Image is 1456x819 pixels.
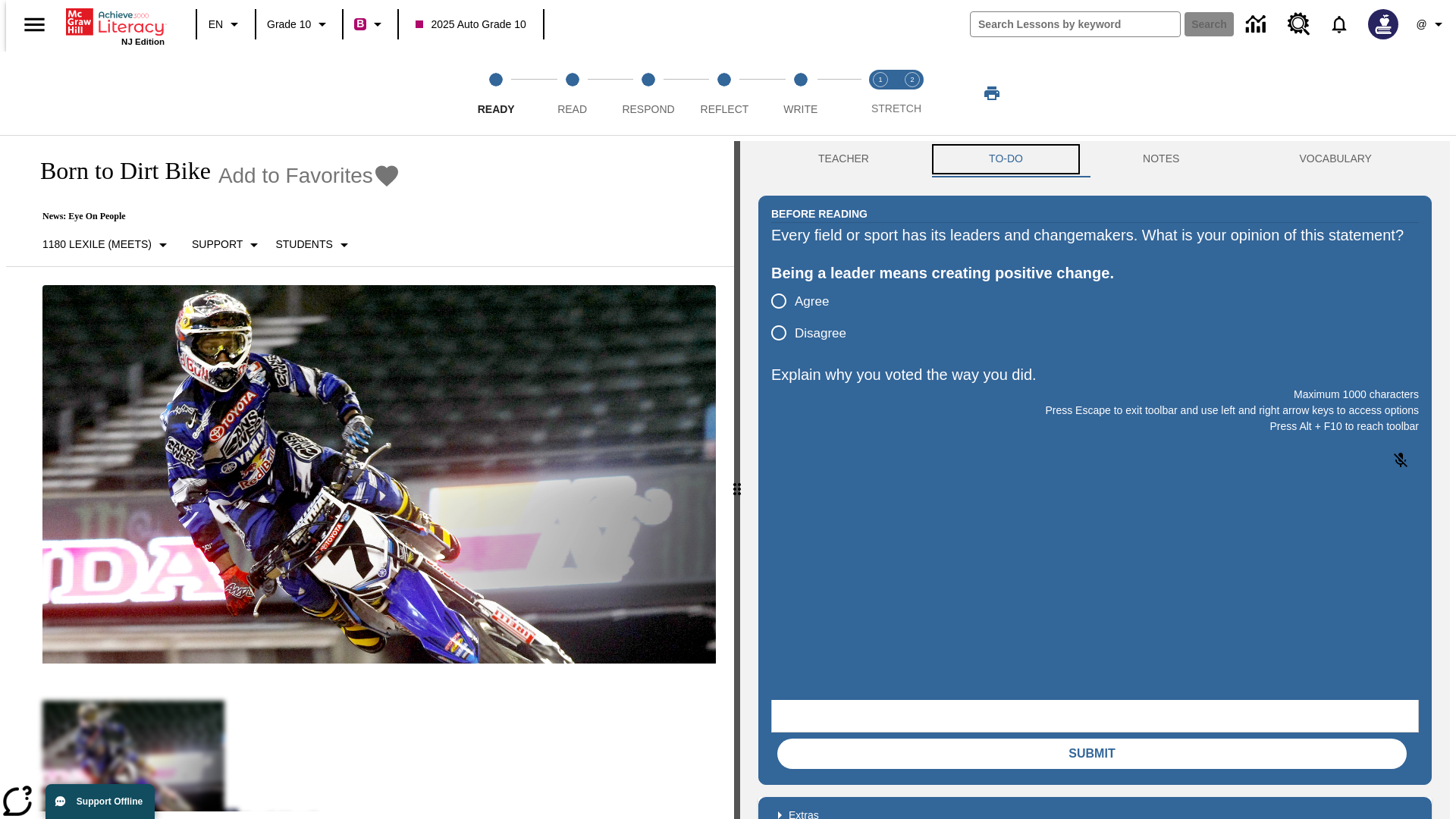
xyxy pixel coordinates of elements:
span: Write [783,103,817,115]
button: Add to Favorites - Born to Dirt Bike [218,162,400,189]
button: Ready step 1 of 5 [452,52,540,135]
button: Select a new avatar [1359,5,1407,44]
button: VOCABULARY [1239,141,1432,177]
div: Being a leader means creating positive change. [771,261,1419,285]
button: Teacher [758,141,929,177]
button: Respond step 3 of 5 [604,52,692,135]
span: B [356,14,364,33]
div: poll [771,285,858,349]
p: Students [275,237,332,253]
text: 1 [878,76,882,83]
span: Support Offline [77,796,143,807]
button: Click to activate and allow voice recognition [1382,442,1419,479]
p: 1180 Lexile (Meets) [42,237,152,253]
span: Agree [795,292,829,312]
span: Grade 10 [267,17,311,33]
span: STRETCH [871,102,921,115]
button: Support Offline [45,784,155,819]
div: Home [66,5,165,46]
span: Read [557,103,587,115]
img: Avatar [1368,9,1398,39]
div: Instructional Panel Tabs [758,141,1432,177]
button: Scaffolds, Support [186,231,269,259]
p: Press Escape to exit toolbar and use left and right arrow keys to access options [771,403,1419,419]
body: Explain why you voted the way you did. Maximum 1000 characters Press Alt + F10 to reach toolbar P... [6,12,221,26]
p: Support [192,237,243,253]
button: Select Lexile, 1180 Lexile (Meets) [36,231,178,259]
a: Data Center [1237,4,1279,45]
p: Maximum 1000 characters [771,387,1419,403]
h1: Born to Dirt Bike [24,157,211,185]
span: NJ Edition [121,37,165,46]
a: Resource Center, Will open in new tab [1279,4,1319,45]
button: TO-DO [929,141,1083,177]
div: Every field or sport has its leaders and changemakers. What is your opinion of this statement? [771,223,1419,247]
button: Stretch Respond step 2 of 2 [890,52,934,135]
span: Ready [478,103,515,115]
div: Press Enter or Spacebar and then press right and left arrow keys to move the slider [734,141,740,819]
p: Explain why you voted the way you did. [771,362,1419,387]
p: News: Eye On People [24,211,400,222]
button: Language: EN, Select a language [202,11,250,38]
span: Disagree [795,324,846,344]
span: Add to Favorites [218,164,373,188]
div: activity [740,141,1450,819]
div: reading [6,141,734,811]
button: Open side menu [12,2,57,47]
text: 2 [910,76,914,83]
span: 2025 Auto Grade 10 [416,17,526,33]
button: Submit [777,739,1407,769]
span: EN [209,17,223,33]
span: Reflect [701,103,749,115]
input: search field [971,12,1180,36]
button: Select Student [269,231,359,259]
span: @ [1416,17,1426,33]
button: Reflect step 4 of 5 [680,52,768,135]
button: Stretch Read step 1 of 2 [858,52,902,135]
button: Read step 2 of 5 [528,52,616,135]
a: Notifications [1319,5,1359,44]
button: Write step 5 of 5 [757,52,845,135]
img: Motocross racer James Stewart flies through the air on his dirt bike. [42,285,716,664]
button: NOTES [1083,141,1239,177]
p: Press Alt + F10 to reach toolbar [771,419,1419,435]
button: Grade: Grade 10, Select a grade [261,11,337,38]
button: Boost Class color is violet red. Change class color [348,11,393,38]
h2: Before Reading [771,206,868,222]
button: Profile/Settings [1407,11,1456,38]
button: Print [968,80,1016,107]
span: Respond [622,103,674,115]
